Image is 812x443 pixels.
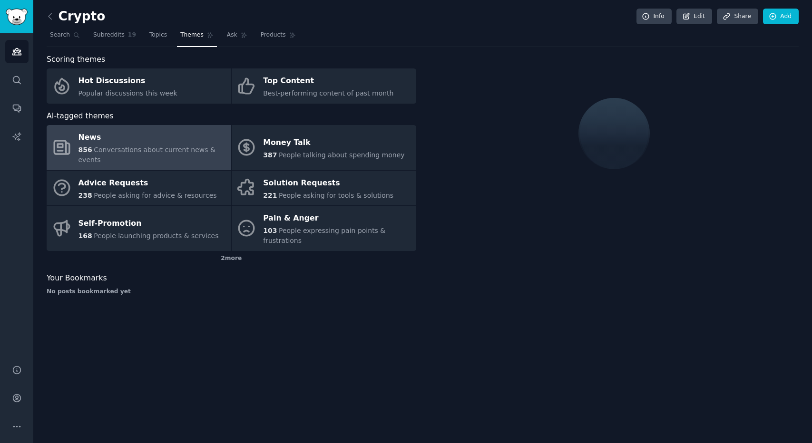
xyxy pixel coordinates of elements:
span: Popular discussions this week [78,89,177,97]
span: People talking about spending money [279,151,405,159]
span: 168 [78,232,92,240]
span: 221 [263,192,277,199]
a: Advice Requests238People asking for advice & resources [47,171,231,206]
h2: Crypto [47,9,105,24]
img: GummySearch logo [6,9,28,25]
a: Self-Promotion168People launching products & services [47,206,231,251]
div: Top Content [263,74,393,89]
a: Topics [146,28,170,47]
a: Info [636,9,672,25]
span: Best-performing content of past month [263,89,393,97]
span: People asking for advice & resources [94,192,216,199]
span: Subreddits [93,31,125,39]
span: People expressing pain points & frustrations [263,227,385,244]
span: Scoring themes [47,54,105,66]
span: 387 [263,151,277,159]
div: No posts bookmarked yet [47,288,416,296]
a: Subreddits19 [90,28,139,47]
div: Solution Requests [263,175,393,191]
span: Ask [227,31,237,39]
div: Pain & Anger [263,211,411,226]
span: 19 [128,31,136,39]
a: Money Talk387People talking about spending money [232,125,416,170]
span: Topics [149,31,167,39]
div: Money Talk [263,135,404,150]
a: Top ContentBest-performing content of past month [232,68,416,104]
span: AI-tagged themes [47,110,114,122]
a: News856Conversations about current news & events [47,125,231,170]
span: Themes [180,31,204,39]
a: Ask [224,28,251,47]
span: Search [50,31,70,39]
a: Add [763,9,799,25]
span: People launching products & services [94,232,218,240]
span: Products [261,31,286,39]
div: Hot Discussions [78,74,177,89]
a: Themes [177,28,217,47]
span: 856 [78,146,92,154]
span: Conversations about current news & events [78,146,215,164]
a: Hot DiscussionsPopular discussions this week [47,68,231,104]
div: News [78,130,226,145]
span: 103 [263,227,277,234]
a: Search [47,28,83,47]
a: Products [257,28,299,47]
div: 2 more [47,251,416,266]
a: Solution Requests221People asking for tools & solutions [232,171,416,206]
a: Share [717,9,758,25]
a: Pain & Anger103People expressing pain points & frustrations [232,206,416,251]
span: People asking for tools & solutions [279,192,393,199]
span: 238 [78,192,92,199]
a: Edit [676,9,712,25]
div: Self-Promotion [78,216,219,231]
div: Advice Requests [78,175,217,191]
span: Your Bookmarks [47,272,107,284]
